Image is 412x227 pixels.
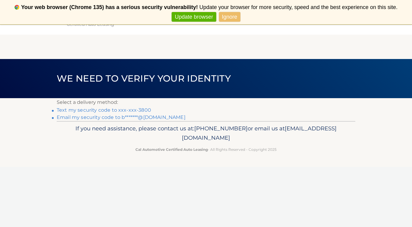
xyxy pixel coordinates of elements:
b: Your web browser (Chrome 135) has a serious security vulnerability! [21,4,198,10]
span: We need to verify your identity [57,73,231,84]
p: If you need assistance, please contact us at: or email us at [61,124,351,143]
a: Text my security code to xxx-xxx-3800 [57,107,151,113]
a: Update browser [172,12,216,22]
a: Ignore [219,12,240,22]
strong: Cal Automotive Certified Auto Leasing [135,147,208,152]
p: - All Rights Reserved - Copyright 2025 [61,146,351,153]
a: Email my security code to b*******@[DOMAIN_NAME] [57,114,185,120]
p: Select a delivery method: [57,98,355,107]
span: [PHONE_NUMBER] [194,125,248,132]
span: Update your browser for more security, speed and the best experience on this site. [199,4,398,10]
